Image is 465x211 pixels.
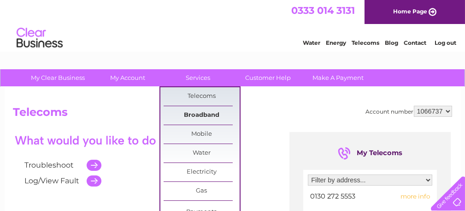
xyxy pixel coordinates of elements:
[400,193,430,200] span: more info
[164,163,240,181] a: Electricity
[16,24,63,52] img: logo.png
[25,176,80,185] a: Log/View Fault
[164,182,240,200] a: Gas
[164,125,240,144] a: Mobile
[164,87,240,106] a: Telecoms
[230,69,306,86] a: Customer Help
[164,144,240,163] a: Water
[160,69,236,86] a: Services
[291,5,355,16] a: 0333 014 3131
[164,106,240,125] a: Broadband
[303,39,320,46] a: Water
[25,161,74,169] a: Troubleshoot
[326,39,346,46] a: Energy
[385,39,398,46] a: Blog
[90,69,166,86] a: My Account
[338,146,402,161] div: My Telecoms
[300,69,376,86] a: Make A Payment
[435,39,456,46] a: Log out
[352,39,379,46] a: Telecoms
[310,192,355,200] span: 0130 272 5553
[366,106,452,117] div: Account number
[15,5,451,45] div: Clear Business is a trading name of Verastar Limited (registered in [GEOGRAPHIC_DATA] No. 3667643...
[404,39,426,46] a: Contact
[20,69,96,86] a: My Clear Business
[13,106,452,123] h2: Telecoms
